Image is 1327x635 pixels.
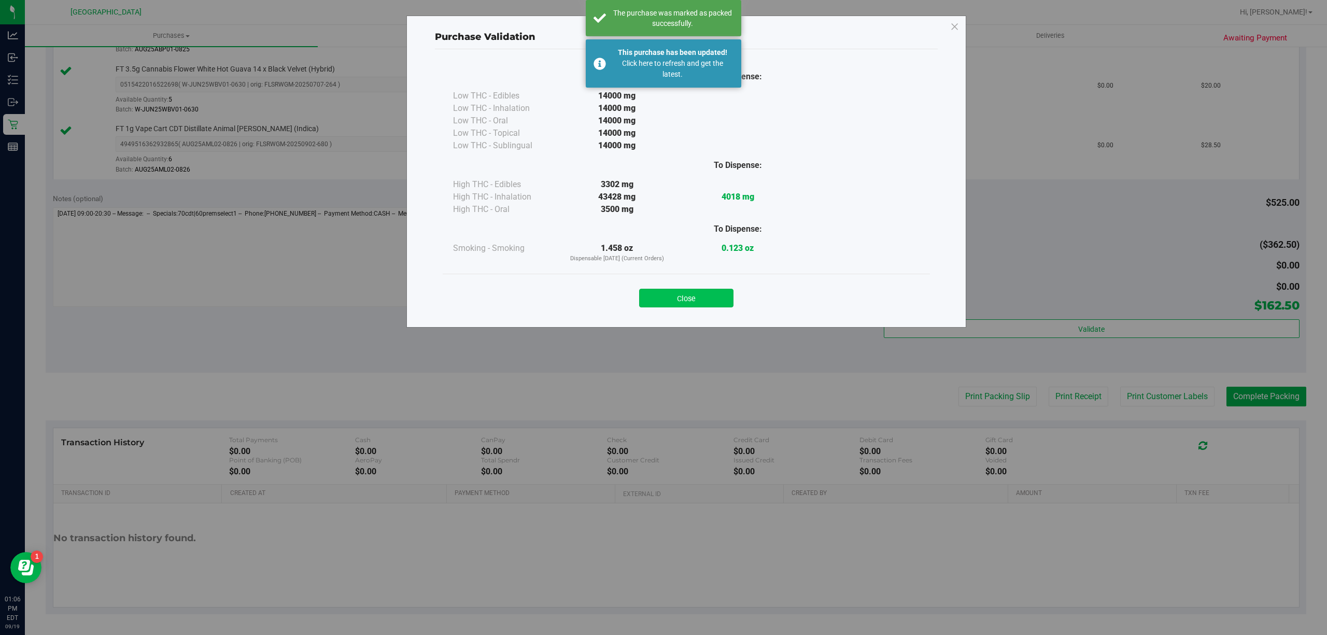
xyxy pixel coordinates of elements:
div: Low THC - Edibles [453,90,557,102]
div: High THC - Oral [453,203,557,216]
div: Smoking - Smoking [453,242,557,255]
strong: 4018 mg [722,192,754,202]
div: Low THC - Inhalation [453,102,557,115]
div: High THC - Inhalation [453,191,557,203]
div: 14000 mg [557,115,677,127]
div: Click here to refresh and get the latest. [612,58,733,80]
div: 14000 mg [557,127,677,139]
div: Low THC - Oral [453,115,557,127]
div: Low THC - Sublingual [453,139,557,152]
div: To Dispense: [677,223,798,235]
div: 14000 mg [557,102,677,115]
div: The purchase was marked as packed successfully. [612,8,733,29]
div: 3302 mg [557,178,677,191]
p: Dispensable [DATE] (Current Orders) [557,255,677,263]
strong: 0.123 oz [722,243,754,253]
div: This purchase has been updated! [612,47,733,58]
iframe: Resource center [10,552,41,583]
button: Close [639,289,733,307]
div: High THC - Edibles [453,178,557,191]
div: 43428 mg [557,191,677,203]
div: 14000 mg [557,139,677,152]
iframe: Resource center unread badge [31,551,43,563]
div: Low THC - Topical [453,127,557,139]
div: 1.458 oz [557,242,677,263]
div: 14000 mg [557,90,677,102]
span: Purchase Validation [435,31,535,43]
div: To Dispense: [677,159,798,172]
div: 3500 mg [557,203,677,216]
